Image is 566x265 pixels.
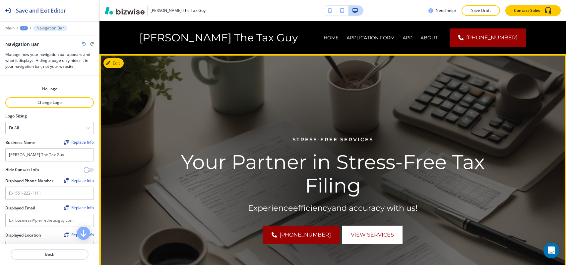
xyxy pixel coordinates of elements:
[5,187,94,200] input: Ex. 561-222-1111
[420,34,438,41] p: ABOUT
[64,233,94,237] button: ReplaceReplace Info
[64,140,94,145] div: Replace Info
[64,233,94,238] span: Find and replace this information across Bizwise
[5,214,94,227] input: Ex. business@pierrethetaxguy.com
[64,205,94,211] span: Find and replace this information across Bizwise
[64,140,94,145] button: ReplaceReplace Info
[293,203,332,213] span: efficiency
[105,6,206,16] button: [PERSON_NAME] The Tax Guy
[64,140,69,145] img: Replace
[11,251,88,257] p: Back
[5,26,15,30] button: Main
[5,41,39,48] h2: Navigation Bar
[64,178,94,184] span: Find and replace this information across Bizwise
[5,52,94,69] h3: Manage how your navigation bar appears and what it displays. Hiding a page only hides it in your ...
[11,249,89,260] button: Back
[33,25,67,31] button: Navigation Bar
[64,233,94,237] div: Replace Info
[514,8,540,14] p: Contact Sales
[5,178,53,184] h2: Displayed Phone Number
[42,86,57,92] h4: No Logo
[263,226,340,244] a: [PHONE_NUMBER]
[177,136,488,144] p: Stress-Free Services
[342,226,403,244] button: VIEW SERVICES
[64,140,94,145] span: Find and replace this information across Bizwise
[64,205,94,210] button: ReplaceReplace Info
[6,100,93,106] p: Change Logo
[6,242,86,253] input: Manual Input
[103,58,124,68] button: Edit
[64,205,94,210] div: Replace Info
[9,125,19,131] h4: Fit all
[5,232,41,238] h2: Displayed Location
[466,34,518,42] span: [PHONE_NUMBER]
[462,5,500,16] button: Save Draft
[5,140,35,146] h2: Business Name
[177,150,488,197] h1: Your Partner in Stress-Free Tax Filing
[5,205,35,211] h2: Displayed Email
[36,26,64,30] p: Navigation Bar
[64,178,94,183] div: Replace Info
[5,113,27,119] h2: Logo Sizing
[20,26,28,30] button: +1
[324,34,339,41] p: HOME
[403,34,412,41] p: APP
[64,233,69,237] img: Replace
[151,8,206,14] h3: [PERSON_NAME] The Tax Guy
[64,205,69,210] img: Replace
[177,203,488,213] p: Experience and accuracy with us!
[450,28,526,47] a: [PHONE_NUMBER]
[5,97,94,108] button: Change Logo
[64,178,94,183] button: ReplaceReplace Info
[346,34,395,41] p: APPLICATION FORM
[280,231,331,239] span: [PHONE_NUMBER]
[436,8,456,14] h3: Need help?
[16,7,66,15] h2: Save and Exit Editor
[470,8,491,14] p: Save Draft
[351,231,394,239] span: VIEW SERVICES
[64,178,69,183] img: Replace
[505,5,561,16] button: Contact Sales
[543,243,559,258] div: Open Intercom Messenger
[139,31,298,44] h4: [PERSON_NAME] The Tax Guy
[105,7,145,15] img: Bizwise Logo
[5,167,39,173] h2: Hide Contact Info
